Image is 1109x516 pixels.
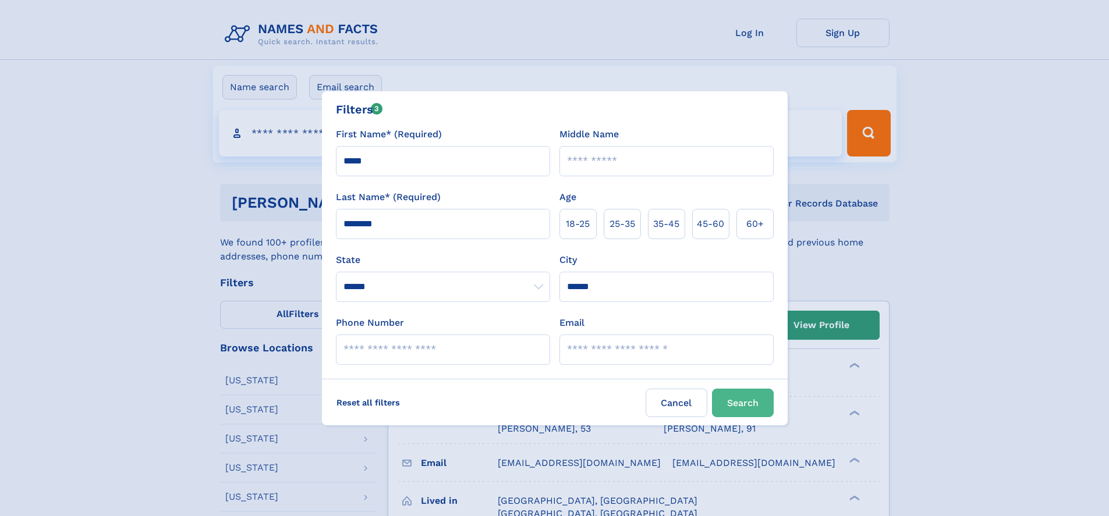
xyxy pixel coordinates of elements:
[610,217,635,231] span: 25‑35
[336,127,442,141] label: First Name* (Required)
[559,316,584,330] label: Email
[566,217,590,231] span: 18‑25
[336,316,404,330] label: Phone Number
[336,190,441,204] label: Last Name* (Required)
[559,190,576,204] label: Age
[559,253,577,267] label: City
[697,217,724,231] span: 45‑60
[646,389,707,417] label: Cancel
[653,217,679,231] span: 35‑45
[336,253,550,267] label: State
[746,217,764,231] span: 60+
[559,127,619,141] label: Middle Name
[712,389,774,417] button: Search
[336,101,383,118] div: Filters
[329,389,408,417] label: Reset all filters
